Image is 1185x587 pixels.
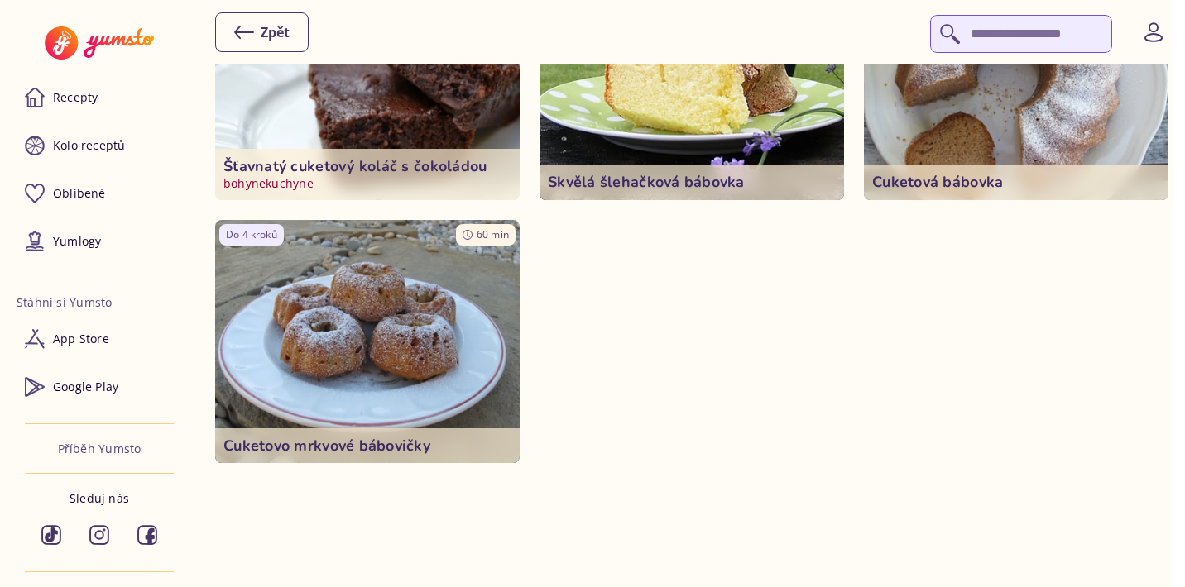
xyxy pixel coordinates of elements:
[53,331,109,347] p: App Store
[223,157,511,176] p: Šťavnatý cuketový koláč s čokoládou
[234,22,290,42] div: Zpět
[70,490,129,507] p: Sleduj nás
[223,175,511,192] p: bohynekuchyne
[226,228,277,242] p: Do 4 kroků
[17,222,182,261] a: Yumlogy
[548,173,836,192] p: Skvělá šlehačková bábovka
[17,126,182,165] a: Kolo receptů
[215,12,309,52] button: Zpět
[477,227,509,241] span: 60 min
[17,319,182,359] a: App Store
[215,220,520,463] a: undefinedDo 4 kroků60 minCuketovo mrkvové bábovičky
[45,26,153,60] img: Yumsto logo
[53,185,106,202] p: Oblíbené
[58,441,142,457] a: Příběh Yumsto
[53,89,98,106] p: Recepty
[53,233,101,250] p: Yumlogy
[215,220,520,463] img: undefined
[17,367,182,407] a: Google Play
[223,437,511,456] p: Cuketovo mrkvové bábovičky
[53,379,118,395] p: Google Play
[17,174,182,213] a: Oblíbené
[17,78,182,117] a: Recepty
[17,294,182,311] li: Stáhni si Yumsto
[53,137,126,154] p: Kolo receptů
[872,173,1160,192] p: Cuketová bábovka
